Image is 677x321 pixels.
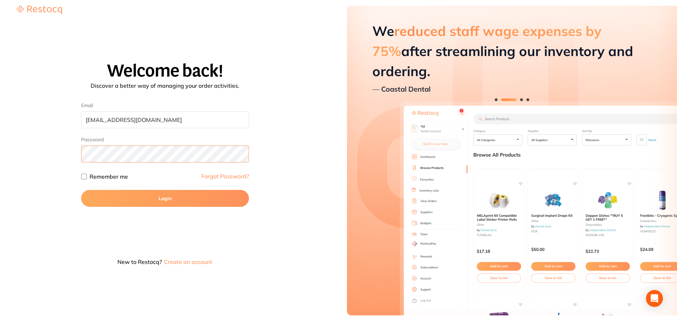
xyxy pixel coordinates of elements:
img: Restocq preview [347,6,677,315]
p: New to Restocq? [81,259,249,265]
div: Open Intercom Messenger [646,290,663,307]
button: Login [81,190,249,207]
iframe: Sign in with Google Button [78,215,155,230]
input: Enter your email [81,111,249,128]
label: Password [81,137,104,143]
a: Forgot Password? [201,173,249,179]
aside: Hero [347,6,677,315]
button: Create an account [163,259,213,265]
h1: Welcome back! [8,62,322,80]
img: Restocq [17,6,62,14]
p: Discover a better way of managing your order activities. [8,83,322,88]
label: Remember me [90,174,128,179]
label: Email [81,103,249,109]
